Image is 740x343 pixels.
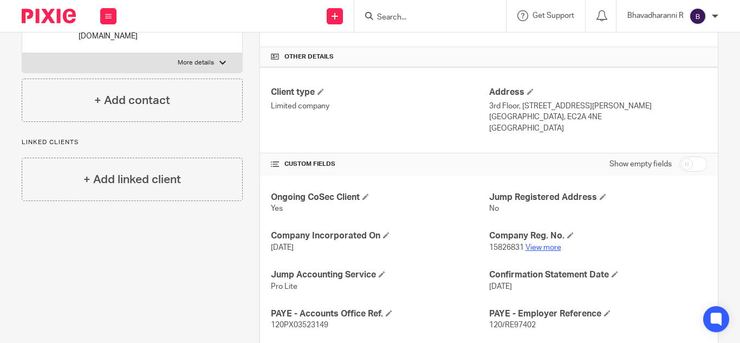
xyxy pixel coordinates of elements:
[83,171,181,188] h4: + Add linked client
[271,308,489,320] h4: PAYE - Accounts Office Ref.
[489,244,524,251] span: 15826831
[271,160,489,169] h4: CUSTOM FIELDS
[376,13,473,23] input: Search
[22,138,243,147] p: Linked clients
[178,59,214,67] p: More details
[489,192,707,203] h4: Jump Registered Address
[489,230,707,242] h4: Company Reg. No.
[525,244,561,251] a: View more
[94,92,170,109] h4: + Add contact
[489,87,707,98] h4: Address
[489,283,512,290] span: [DATE]
[22,9,76,23] img: Pixie
[627,10,684,21] p: Bhavadharanni R
[533,12,574,20] span: Get Support
[489,308,707,320] h4: PAYE - Employer Reference
[489,321,536,329] span: 120/RE97402
[489,101,707,112] p: 3rd Floor, [STREET_ADDRESS][PERSON_NAME]
[271,321,328,329] span: 120PX03523149
[271,283,297,290] span: Pro Lite
[489,205,499,212] span: No
[271,205,283,212] span: Yes
[271,192,489,203] h4: Ongoing CoSec Client
[689,8,706,25] img: svg%3E
[271,230,489,242] h4: Company Incorporated On
[271,87,489,98] h4: Client type
[489,269,707,281] h4: Confirmation Statement Date
[284,53,334,61] span: Other details
[489,123,707,134] p: [GEOGRAPHIC_DATA]
[271,269,489,281] h4: Jump Accounting Service
[609,159,672,170] label: Show empty fields
[271,244,294,251] span: [DATE]
[271,101,489,112] p: Limited company
[489,112,707,122] p: [GEOGRAPHIC_DATA], EC2A 4NE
